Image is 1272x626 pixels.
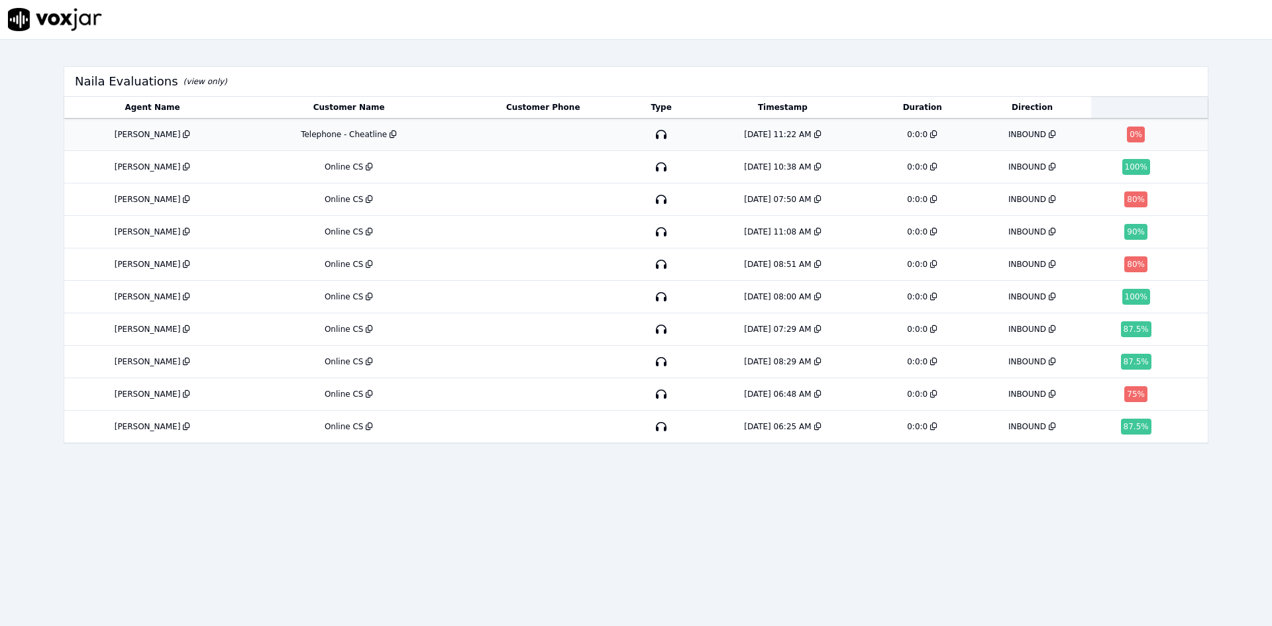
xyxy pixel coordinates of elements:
[325,324,364,335] div: Online CS
[115,421,181,432] div: [PERSON_NAME]
[1012,102,1053,113] button: Direction
[115,356,181,367] div: [PERSON_NAME]
[115,324,181,335] div: [PERSON_NAME]
[325,356,364,367] div: Online CS
[115,227,181,237] div: [PERSON_NAME]
[744,356,811,367] div: [DATE] 08:29 AM
[907,421,927,432] div: 0:0:0
[1121,354,1151,370] div: 87.5 %
[907,194,927,205] div: 0:0:0
[1008,389,1046,399] div: INBOUND
[1122,159,1150,175] div: 100 %
[325,421,364,432] div: Online CS
[1008,259,1046,270] div: INBOUND
[1122,289,1150,305] div: 100 %
[115,194,181,205] div: [PERSON_NAME]
[744,129,811,140] div: [DATE] 11:22 AM
[1124,386,1147,402] div: 75 %
[1124,256,1147,272] div: 80 %
[1124,191,1147,207] div: 80 %
[744,291,811,302] div: [DATE] 08:00 AM
[506,102,580,113] button: Customer Phone
[903,102,942,113] button: Duration
[744,259,811,270] div: [DATE] 08:51 AM
[1008,324,1046,335] div: INBOUND
[325,291,364,302] div: Online CS
[325,389,364,399] div: Online CS
[1127,127,1145,142] div: 0 %
[1008,194,1046,205] div: INBOUND
[1121,419,1151,435] div: 87.5 %
[744,227,811,237] div: [DATE] 11:08 AM
[744,324,811,335] div: [DATE] 07:29 AM
[301,129,387,140] div: Telephone - Cheatline
[1008,291,1046,302] div: INBOUND
[115,129,181,140] div: [PERSON_NAME]
[325,227,364,237] div: Online CS
[1008,162,1046,172] div: INBOUND
[115,259,181,270] div: [PERSON_NAME]
[313,102,385,113] button: Customer Name
[907,129,927,140] div: 0:0:0
[758,102,808,113] button: Timestamp
[115,389,181,399] div: [PERSON_NAME]
[1121,321,1151,337] div: 87.5 %
[744,421,811,432] div: [DATE] 06:25 AM
[1008,421,1046,432] div: INBOUND
[325,259,364,270] div: Online CS
[907,291,927,302] div: 0:0:0
[744,162,811,172] div: [DATE] 10:38 AM
[907,324,927,335] div: 0:0:0
[651,102,671,113] button: Type
[1008,227,1046,237] div: INBOUND
[907,259,927,270] div: 0:0:0
[907,356,927,367] div: 0:0:0
[1008,356,1046,367] div: INBOUND
[115,162,181,172] div: [PERSON_NAME]
[907,162,927,172] div: 0:0:0
[744,389,811,399] div: [DATE] 06:48 AM
[325,194,364,205] div: Online CS
[8,8,102,31] img: voxjar logo
[75,72,227,91] h1: Naila Evaluations
[907,389,927,399] div: 0:0:0
[184,76,227,87] p: (view only)
[1008,129,1046,140] div: INBOUND
[744,194,811,205] div: [DATE] 07:50 AM
[1124,224,1147,240] div: 90 %
[907,227,927,237] div: 0:0:0
[325,162,364,172] div: Online CS
[125,102,180,113] button: Agent Name
[115,291,181,302] div: [PERSON_NAME]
